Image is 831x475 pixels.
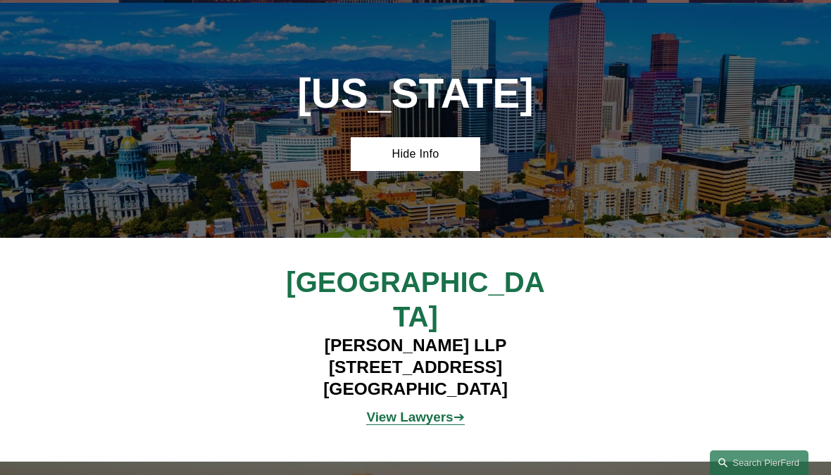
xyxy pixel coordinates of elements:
a: Search this site [710,450,808,475]
a: View Lawyers➔ [366,410,464,424]
h4: [PERSON_NAME] LLP [STREET_ADDRESS] [GEOGRAPHIC_DATA] [253,334,578,400]
span: ➔ [366,410,464,424]
h1: [US_STATE] [253,70,578,118]
span: [GEOGRAPHIC_DATA] [286,267,544,332]
a: Hide Info [351,137,481,171]
strong: View Lawyers [366,410,453,424]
